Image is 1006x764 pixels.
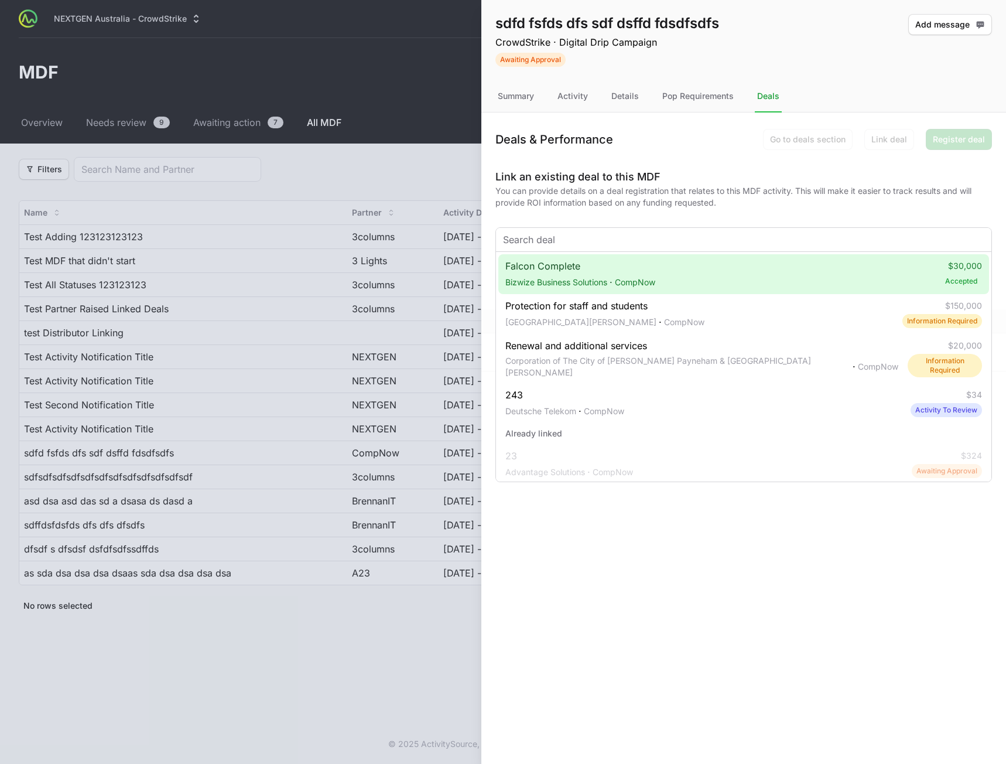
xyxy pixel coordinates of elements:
[966,389,982,401] span: $34
[505,316,656,328] span: [GEOGRAPHIC_DATA][PERSON_NAME]
[555,81,590,112] div: Activity
[587,465,590,479] span: ·
[660,81,736,112] div: Pop Requirements
[579,404,581,418] span: ·
[908,14,992,35] button: Add message
[481,81,1006,112] nav: Tabs
[495,35,719,49] p: CrowdStrike · Digital Drip Campaign
[505,339,898,378] span: Renewal and additional services
[908,14,992,67] div: Activity actions
[505,259,655,289] span: Falcon Complete
[659,315,662,329] span: ·
[945,300,982,312] span: $150,000
[609,81,641,112] div: Details
[915,18,985,32] span: Add message
[495,169,992,185] h3: Link an existing deal to this MDF
[584,405,624,417] span: CompNow
[495,52,719,67] span: Activity Status
[505,388,624,418] span: 243
[948,340,982,352] span: $20,000
[491,316,517,325] span: Name
[495,131,613,148] h1: Deals & Performance
[610,275,613,289] span: ·
[853,360,856,374] span: ·
[615,277,655,288] span: CompNow
[495,14,719,33] h1: sdfd fsfds dfs sdf dsffd fdsdfsdfs
[505,277,607,288] span: Bizwize Business Solutions
[495,185,992,209] p: You can provide details on a deal registration that relates to this MDF activity. This will make ...
[948,260,982,272] span: $30,000
[664,316,704,328] span: CompNow
[593,466,633,478] span: CompNow
[503,233,984,247] input: Search deal
[498,423,989,444] div: Already linked
[495,81,536,112] div: Summary
[755,81,782,112] div: Deals
[505,449,633,479] span: 23
[858,361,898,373] span: CompNow
[505,299,704,329] span: Protection for staff and students
[505,405,576,417] span: Deutsche Telekom
[505,466,585,478] span: Advantage Solutions
[505,355,850,378] span: Corporation of The City of [PERSON_NAME] Payneham & [GEOGRAPHIC_DATA][PERSON_NAME]
[961,450,982,462] span: $324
